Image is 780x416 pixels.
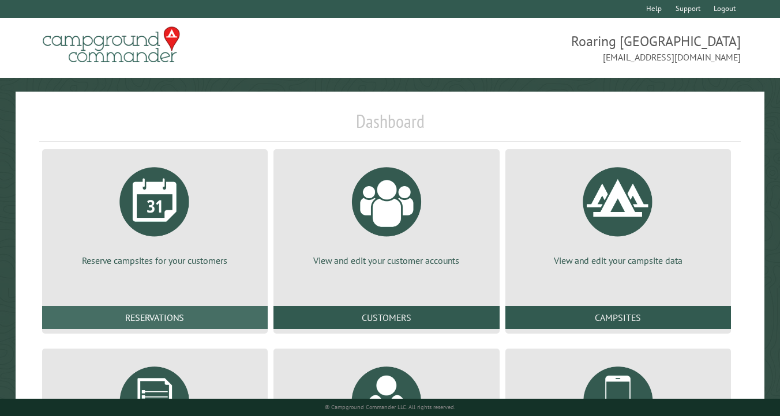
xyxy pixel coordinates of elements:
span: Roaring [GEOGRAPHIC_DATA] [EMAIL_ADDRESS][DOMAIN_NAME] [390,32,741,64]
a: Reserve campsites for your customers [56,158,254,267]
a: Campsites [505,306,732,329]
a: View and edit your customer accounts [287,158,486,267]
img: Campground Commander [39,22,183,67]
small: © Campground Commander LLC. All rights reserved. [325,403,455,411]
a: Reservations [42,306,268,329]
h1: Dashboard [39,110,741,142]
a: Customers [273,306,500,329]
p: View and edit your customer accounts [287,254,486,267]
p: View and edit your campsite data [519,254,718,267]
p: Reserve campsites for your customers [56,254,254,267]
a: View and edit your campsite data [519,158,718,267]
